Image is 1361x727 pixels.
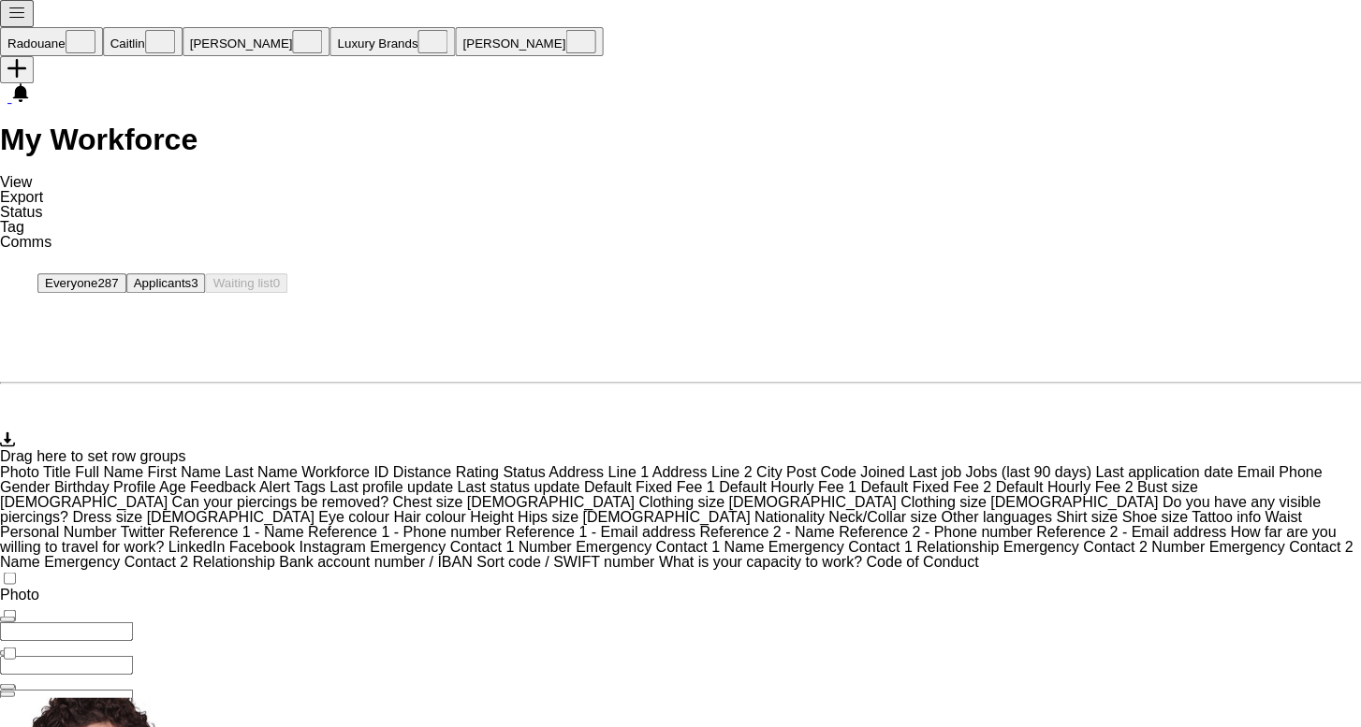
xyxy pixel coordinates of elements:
[44,553,274,569] span: Emergency Contact 2 Relationship
[827,508,940,524] span: Neck/Collar size. Press DELETE to remove
[171,493,392,509] span: Can your piercings be removed?. Press DELETE to remove
[576,538,768,554] span: Emergency Contact 1 Name. Press DELETE to remove
[699,523,839,539] span: Reference 2 - Name. Press DELETE to remove
[171,493,388,509] span: Can your piercings be removed?
[308,523,501,539] span: Reference 1 - Phone number
[505,523,695,539] span: Reference 1 - Email address
[294,478,329,494] span: Tags. Press DELETE to remove
[1237,463,1274,479] span: Email
[859,463,908,479] span: Joined. Press DELETE to remove
[1055,508,1120,524] span: Shirt size. Press DELETE to remove
[755,463,785,479] span: City. Press DELETE to remove
[1267,637,1361,727] iframe: Chat Widget
[191,276,198,290] span: 3
[838,523,1035,539] span: Reference 2 - Phone number. Press DELETE to remove
[1278,463,1321,479] span: Phone
[168,538,226,554] span: LinkedIn
[995,478,1133,494] span: Default Hourly Fee 2
[518,508,754,524] span: Hips size FEMALE. Press DELETE to remove
[229,538,295,554] span: Facebook
[785,463,859,479] span: Post Code. Press DELETE to remove
[37,273,126,293] button: Everyone287
[1094,463,1236,479] span: Last application date. Press DELETE to remove
[1035,523,1229,539] span: Reference 2 - Email address. Press DELETE to remove
[168,538,229,554] span: LinkedIn. Press DELETE to remove
[965,463,1090,479] span: Jobs (last 90 days)
[225,463,297,479] span: Last Name
[103,27,183,56] button: Caitlin
[900,493,1157,509] span: Clothing size [DEMOGRAPHIC_DATA]
[549,463,651,479] span: Address Line 1. Press DELETE to remove
[190,478,294,494] span: Feedback Alert. Press DELETE to remove
[392,463,455,479] span: Distance. Press DELETE to remove
[860,478,991,494] span: Default Fixed Fee 2
[308,523,505,539] span: Reference 1 - Phone number. Press DELETE to remove
[168,523,303,539] span: Reference 1 - Name
[576,538,764,554] span: Emergency Contact 1 Name
[455,463,498,479] span: Rating
[470,508,513,524] span: Height
[121,523,169,539] span: Twitter. Press DELETE to remove
[1237,463,1278,479] span: Email. Press DELETE to remove
[72,508,314,524] span: Dress size [DEMOGRAPHIC_DATA]
[229,538,300,554] span: Facebook. Press DELETE to remove
[54,478,113,494] span: Birthday. Press DELETE to remove
[301,463,388,479] span: Workforce ID
[941,508,1051,524] span: Other languages
[370,538,571,554] span: Emergency Contact 1 Number
[827,508,936,524] span: Neck/Collar size
[476,553,654,569] span: Sort code / SWIFT number
[329,478,457,494] span: Last profile update. Press DELETE to remove
[393,508,470,524] span: Hair colour. Press DELETE to remove
[54,478,110,494] span: Birthday
[97,276,118,290] span: 287
[638,493,896,509] span: Clothing size [DEMOGRAPHIC_DATA]
[583,478,714,494] span: Default Fixed Fee 1
[299,538,370,554] span: Instagram. Press DELETE to remove
[318,508,389,524] span: Eye colour
[113,478,155,494] span: Profile
[1094,463,1232,479] span: Last application date
[718,478,856,494] span: Default Hourly Fee 1
[294,478,326,494] span: Tags
[299,538,365,554] span: Instagram
[43,463,71,479] span: Title
[754,508,827,524] span: Nationality. Press DELETE to remove
[392,493,634,509] span: Chest size [DEMOGRAPHIC_DATA]
[4,572,16,584] input: Column with Header Selection
[995,478,1136,494] span: Default Hourly Fee 2. Press DELETE to remove
[1191,508,1260,524] span: Tattoo info
[1264,508,1300,524] span: Waist
[470,508,518,524] span: Height. Press DELETE to remove
[225,463,301,479] span: Last Name. Press DELETE to remove
[866,553,978,569] span: Code of Conduct
[205,273,286,293] button: Waiting list0
[505,523,699,539] span: Reference 1 - Email address. Press DELETE to remove
[113,478,159,494] span: Profile. Press DELETE to remove
[457,478,579,494] span: Last status update
[754,508,824,524] span: Nationality
[147,463,225,479] span: First Name. Press DELETE to remove
[1002,538,1204,554] span: Emergency Contact 2 Number
[72,508,318,524] span: Dress size FEMALE. Press DELETE to remove
[329,478,453,494] span: Last profile update
[1121,508,1191,524] span: Shoe size. Press DELETE to remove
[866,553,978,569] span: Code of Conduct . Press DELETE to remove
[147,463,220,479] span: First Name
[121,523,165,539] span: Twitter
[279,553,472,569] span: Bank account number / IBAN
[75,463,147,479] span: Full Name. Press DELETE to remove
[941,508,1056,524] span: Other languages. Press DELETE to remove
[159,478,190,494] span: Age. Press DELETE to remove
[329,27,455,56] button: Luxury Brands
[838,523,1031,539] span: Reference 2 - Phone number
[392,493,638,509] span: Chest size MALE. Press DELETE to remove
[900,493,1161,509] span: Clothing size MALE. Press DELETE to remove
[126,273,206,293] button: Applicants3
[301,463,393,479] span: Workforce ID. Press DELETE to remove
[1264,508,1300,524] span: Waist. Press DELETE to remove
[658,553,861,569] span: What is your capacity to work?
[860,478,995,494] span: Default Fixed Fee 2. Press DELETE to remove
[279,553,476,569] span: Bank account number / IBAN. Press DELETE to remove
[859,463,903,479] span: Joined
